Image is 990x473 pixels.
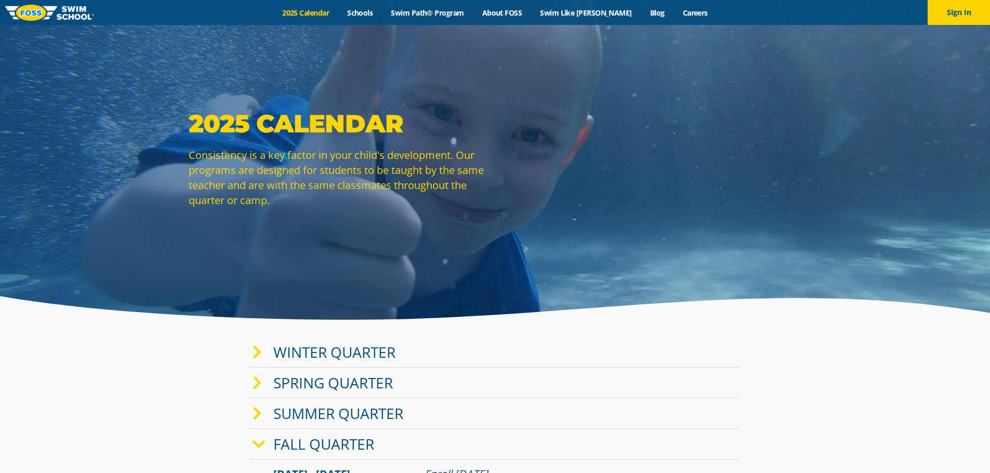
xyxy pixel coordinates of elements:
a: Schools [338,8,382,18]
a: Spring Quarter [273,373,393,393]
a: About FOSS [473,8,531,18]
a: Blog [641,8,674,18]
a: Swim Like [PERSON_NAME] [531,8,641,18]
a: Winter Quarter [273,342,395,362]
a: Fall Quarter [273,434,374,454]
a: Swim Path® Program [382,8,473,18]
img: FOSS Swim School Logo [5,5,94,21]
a: 2025 Calendar [273,8,338,18]
a: Summer Quarter [273,403,403,423]
strong: 2025 Calendar [189,109,403,139]
a: Careers [674,8,717,18]
p: Consistency is a key factor in your child's development. Our programs are designed for students t... [189,147,490,208]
